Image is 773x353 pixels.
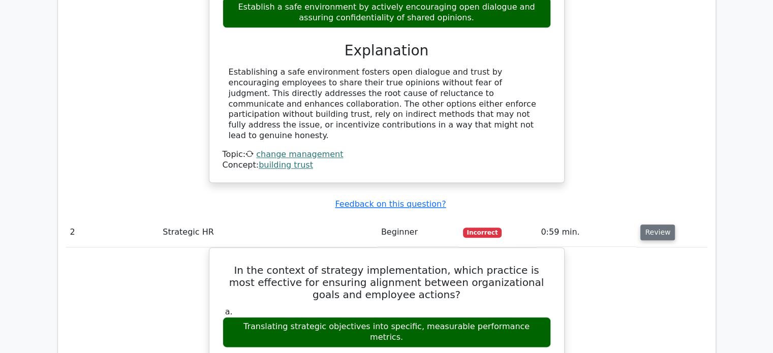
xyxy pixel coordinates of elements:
[256,149,343,159] a: change management
[537,218,636,247] td: 0:59 min.
[259,160,313,170] a: building trust
[229,42,545,59] h3: Explanation
[463,228,502,238] span: Incorrect
[222,264,552,301] h5: In the context of strategy implementation, which practice is most effective for ensuring alignmen...
[335,199,446,209] a: Feedback on this question?
[225,307,233,316] span: a.
[66,218,159,247] td: 2
[223,149,551,160] div: Topic:
[159,218,377,247] td: Strategic HR
[377,218,459,247] td: Beginner
[640,224,675,240] button: Review
[223,317,551,347] div: Translating strategic objectives into specific, measurable performance metrics.
[229,67,545,141] div: Establishing a safe environment fosters open dialogue and trust by encouraging employees to share...
[223,160,551,171] div: Concept:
